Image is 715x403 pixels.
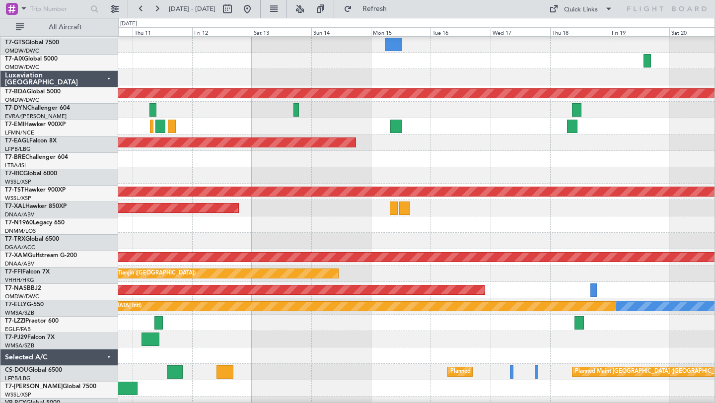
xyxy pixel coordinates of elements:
[610,27,669,36] div: Fri 19
[5,367,62,373] a: CS-DOUGlobal 6500
[252,27,311,36] div: Sat 13
[5,269,22,275] span: T7-FFI
[430,27,490,36] div: Tue 16
[5,302,27,308] span: T7-ELLY
[5,162,27,169] a: LTBA/ISL
[5,56,58,62] a: T7-AIXGlobal 5000
[5,326,31,333] a: EGLF/FAB
[5,113,67,120] a: EVRA/[PERSON_NAME]
[5,138,29,144] span: T7-EAGL
[5,40,25,46] span: T7-GTS
[5,318,25,324] span: T7-LZZI
[5,89,61,95] a: T7-BDAGlobal 5000
[120,20,137,28] div: [DATE]
[354,5,396,12] span: Refresh
[5,384,63,390] span: T7-[PERSON_NAME]
[5,64,39,71] a: OMDW/DWC
[5,105,27,111] span: T7-DYN
[5,89,27,95] span: T7-BDA
[5,195,31,202] a: WSSL/XSP
[5,285,41,291] a: T7-NASBBJ2
[5,244,35,251] a: DGAA/ACC
[5,335,55,340] a: T7-PJ29Falcon 7X
[30,1,87,16] input: Trip Number
[5,276,34,284] a: VHHH/HKG
[5,129,34,136] a: LFMN/NCE
[5,122,66,128] a: T7-EMIHawker 900XP
[5,293,39,300] a: OMDW/DWC
[5,122,24,128] span: T7-EMI
[5,105,70,111] a: T7-DYNChallenger 604
[5,211,34,218] a: DNAA/ABV
[491,27,550,36] div: Wed 17
[450,364,607,379] div: Planned Maint [GEOGRAPHIC_DATA] ([GEOGRAPHIC_DATA])
[5,96,39,104] a: OMDW/DWC
[5,203,25,209] span: T7-XAL
[5,220,33,226] span: T7-N1960
[5,203,67,209] a: T7-XALHawker 850XP
[5,171,57,177] a: T7-RICGlobal 6000
[5,302,44,308] a: T7-ELLYG-550
[5,138,57,144] a: T7-EAGLFalcon 8X
[5,375,31,382] a: LFPB/LBG
[371,27,430,36] div: Mon 15
[5,391,31,399] a: WSSL/XSP
[5,260,34,268] a: DNAA/ABV
[5,236,59,242] a: T7-TRXGlobal 6500
[5,56,24,62] span: T7-AIX
[5,154,68,160] a: T7-BREChallenger 604
[5,253,28,259] span: T7-XAM
[80,266,196,281] div: Planned Maint Tianjin ([GEOGRAPHIC_DATA])
[5,187,66,193] a: T7-TSTHawker 900XP
[5,171,23,177] span: T7-RIC
[339,1,399,17] button: Refresh
[169,4,215,13] span: [DATE] - [DATE]
[5,220,65,226] a: T7-N1960Legacy 650
[5,335,27,340] span: T7-PJ29
[26,24,105,31] span: All Aircraft
[311,27,371,36] div: Sun 14
[133,27,192,36] div: Thu 11
[5,145,31,153] a: LFPB/LBG
[5,47,39,55] a: OMDW/DWC
[550,27,610,36] div: Thu 18
[5,367,28,373] span: CS-DOU
[5,318,59,324] a: T7-LZZIPraetor 600
[5,236,25,242] span: T7-TRX
[544,1,618,17] button: Quick Links
[5,342,34,349] a: WMSA/SZB
[192,27,252,36] div: Fri 12
[564,5,598,15] div: Quick Links
[5,269,50,275] a: T7-FFIFalcon 7X
[5,187,24,193] span: T7-TST
[5,178,31,186] a: WSSL/XSP
[5,253,77,259] a: T7-XAMGulfstream G-200
[5,309,34,317] a: WMSA/SZB
[11,19,108,35] button: All Aircraft
[5,285,27,291] span: T7-NAS
[5,227,36,235] a: DNMM/LOS
[5,384,96,390] a: T7-[PERSON_NAME]Global 7500
[5,40,59,46] a: T7-GTSGlobal 7500
[5,154,25,160] span: T7-BRE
